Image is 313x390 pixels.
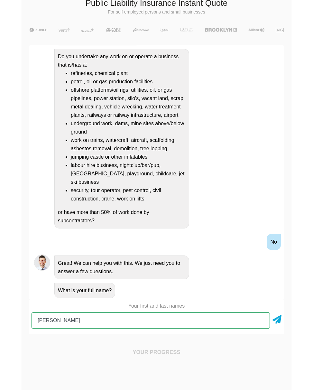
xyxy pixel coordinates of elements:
[71,69,186,78] li: refineries, chemical plant
[27,28,50,32] img: Zurich | Public Liability Insurance
[71,136,186,153] li: work on trains, watercraft, aircraft, scaffolding, asbestos removal, demolition, tree lopping
[54,255,189,279] div: Great! We can help you with this. We just need you to answer a few questions.
[78,28,97,32] img: Steadfast | Public Liability Insurance
[56,28,72,32] img: Vero | Public Liability Insurance
[54,283,115,298] div: What is your full name?
[245,28,268,32] img: Allianz | Public Liability Insurance
[273,28,286,32] img: AIG | Public Liability Insurance
[26,9,287,15] p: For self employed persons and small businesses
[71,78,186,86] li: petrol, oil or gas production facilities
[26,349,287,356] h4: Your Progress
[71,161,186,186] li: labour hire business, nightclub/bar/pub, [GEOGRAPHIC_DATA], playground, childcare, jet ski business
[54,49,189,228] div: Do you undertake any work on or operate a business that is/has a: or have more than 50% of work d...
[131,28,152,32] img: Protecsure | Public Liability Insurance
[71,153,186,161] li: jumping castle or other inflatables
[71,119,186,136] li: underground work, dams, mine sites above/below ground
[29,302,284,310] p: Your first and last names
[157,28,171,32] img: CGU | Public Liability Insurance
[267,234,281,250] div: No
[32,312,270,329] input: Your first and last names
[177,28,197,32] img: LLOYD's | Public Liability Insurance
[34,255,50,271] img: Chatbot | PLI
[103,28,125,32] img: QBE | Public Liability Insurance
[71,86,186,119] li: offshore platforms/oil rigs, utilities, oil, or gas pipelines, power station, silo's, vacant land...
[202,28,240,32] img: Brooklyn | Public Liability Insurance
[71,186,186,203] li: security, tour operator, pest control, civil construction, crane, work on lifts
